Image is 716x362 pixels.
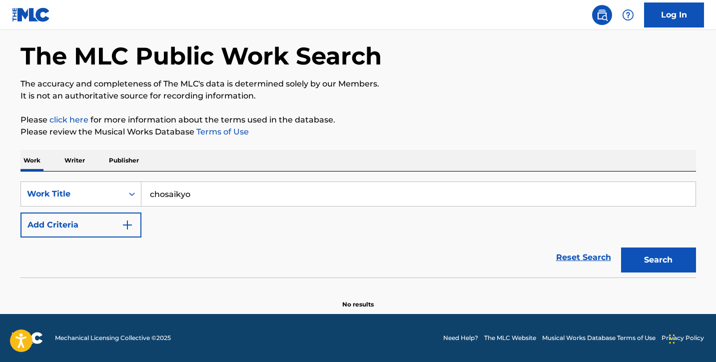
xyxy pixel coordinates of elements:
[622,9,634,21] img: help
[666,314,716,362] iframe: Chat Widget
[12,332,43,344] img: logo
[106,150,142,171] p: Publisher
[542,333,656,342] a: Musical Works Database Terms of Use
[20,181,696,277] form: Search Form
[20,150,43,171] p: Work
[20,90,696,102] p: It is not an authoritative source for recording information.
[484,333,536,342] a: The MLC Website
[121,219,133,231] img: 9d2ae6d4665cec9f34b9.svg
[551,246,616,268] a: Reset Search
[20,41,382,71] h1: The MLC Public Work Search
[592,5,612,25] a: Public Search
[55,333,171,342] span: Mechanical Licensing Collective © 2025
[443,333,478,342] a: Need Help?
[20,212,141,237] button: Add Criteria
[662,333,704,342] a: Privacy Policy
[27,188,117,200] div: Work Title
[621,247,696,272] button: Search
[20,114,696,126] p: Please for more information about the terms used in the database.
[12,7,50,22] img: MLC Logo
[596,9,608,21] img: search
[61,150,88,171] p: Writer
[20,126,696,138] p: Please review the Musical Works Database
[669,324,675,354] div: Drag
[20,78,696,90] p: The accuracy and completeness of The MLC's data is determined solely by our Members.
[342,288,374,309] p: No results
[644,2,704,27] a: Log In
[49,115,88,124] a: click here
[618,5,638,25] div: Help
[194,127,249,136] a: Terms of Use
